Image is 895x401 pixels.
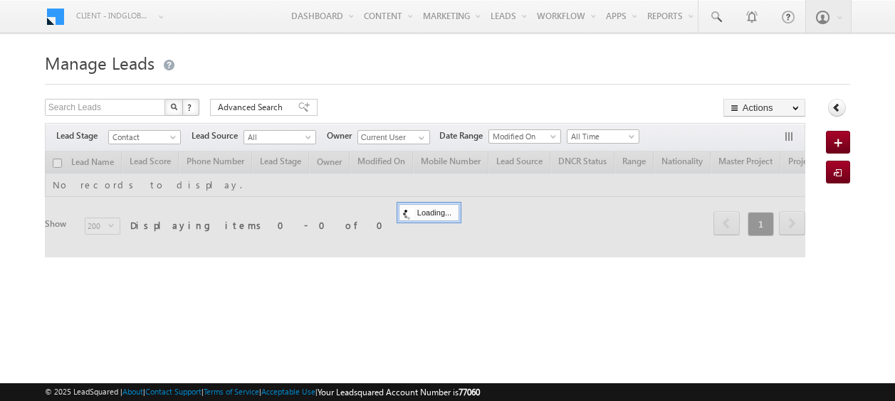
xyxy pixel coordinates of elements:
span: Contact [109,131,177,144]
span: Client - indglobal1 (77060) [76,9,151,23]
img: Search [170,103,177,110]
a: All Time [567,129,639,144]
a: All [244,130,316,144]
span: All Time [567,130,635,143]
a: Acceptable Use [261,387,315,396]
input: Type to Search [357,130,430,144]
span: Date Range [439,129,488,142]
a: About [122,387,143,396]
span: Your Leadsquared Account Number is [318,387,480,397]
span: Modified On [489,130,557,143]
button: Actions [723,99,805,117]
a: Contact Support [145,387,201,396]
a: Show All Items [411,131,429,145]
span: Manage Leads [45,51,155,74]
span: Lead Source [192,129,244,142]
span: Owner [327,129,357,142]
span: ? [187,101,194,113]
span: © 2025 LeadSquared | | | | | [45,385,480,399]
a: Contact [108,130,181,144]
div: Loading... [399,204,459,221]
a: Terms of Service [204,387,259,396]
span: All [244,131,312,144]
button: ? [182,99,199,116]
a: Modified On [488,129,561,144]
span: Lead Stage [56,129,108,142]
span: 77060 [459,387,480,397]
span: Advanced Search [218,101,287,114]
